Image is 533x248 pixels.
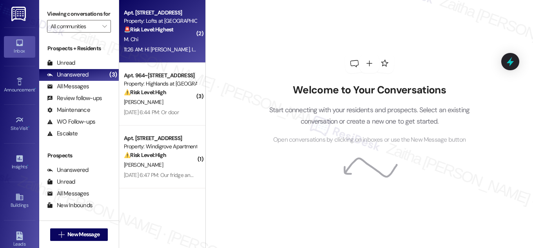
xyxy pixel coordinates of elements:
[124,151,166,159] strong: ⚠️ Risk Level: High
[28,124,29,130] span: •
[47,118,95,126] div: WO Follow-ups
[124,98,163,106] span: [PERSON_NAME]
[39,44,119,53] div: Prospects + Residents
[4,190,35,212] a: Buildings
[47,201,92,210] div: New Inbounds
[47,59,75,67] div: Unread
[124,80,196,88] div: Property: Highlands at [GEOGRAPHIC_DATA] Apartments
[257,84,482,97] h2: Welcome to Your Conversations
[257,104,482,127] p: Start connecting with your residents and prospects. Select an existing conversation or create a n...
[47,106,90,114] div: Maintenance
[124,71,196,80] div: Apt. 964~[STREET_ADDRESS]
[102,23,107,29] i: 
[124,161,163,168] span: [PERSON_NAME]
[47,94,102,102] div: Review follow-ups
[107,69,119,81] div: (3)
[35,86,36,91] span: •
[11,7,27,21] img: ResiDesk Logo
[273,135,466,145] span: Open conversations by clicking on inboxes or use the New Message button
[47,166,89,174] div: Unanswered
[124,36,138,43] span: M. Chi
[47,190,89,198] div: All Messages
[47,129,78,138] div: Escalate
[58,232,64,238] i: 
[47,8,111,20] label: Viewing conversations for
[4,36,35,57] a: Inbox
[124,26,174,33] strong: 🚨 Risk Level: Highest
[4,113,35,135] a: Site Visit •
[124,9,196,17] div: Apt. [STREET_ADDRESS]
[27,163,28,168] span: •
[51,20,98,33] input: All communities
[124,109,179,116] div: [DATE] 6:44 PM: Or door
[4,152,35,173] a: Insights •
[47,178,75,186] div: Unread
[39,151,119,160] div: Prospects
[67,230,100,239] span: New Message
[47,71,89,79] div: Unanswered
[124,142,196,151] div: Property: Windigrove Apartments
[124,17,196,25] div: Property: Lofts at [GEOGRAPHIC_DATA]
[50,228,108,241] button: New Message
[47,82,89,91] div: All Messages
[124,89,166,96] strong: ⚠️ Risk Level: High
[124,134,196,142] div: Apt. [STREET_ADDRESS]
